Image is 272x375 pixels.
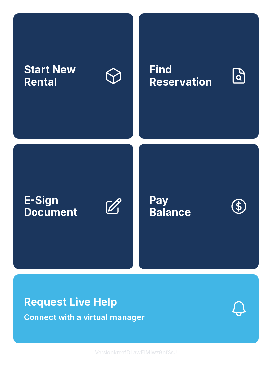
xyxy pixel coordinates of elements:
span: Connect with a virtual manager [24,311,145,323]
span: E-Sign Document [24,194,99,219]
button: Request Live HelpConnect with a virtual manager [13,274,259,343]
button: PayBalance [139,144,259,269]
span: Start New Rental [24,64,99,88]
button: VersionkrrefDLawElMlwz8nfSsJ [90,343,182,362]
a: Start New Rental [13,13,133,139]
a: Find Reservation [139,13,259,139]
span: Pay Balance [149,194,191,219]
span: Request Live Help [24,294,117,310]
span: Find Reservation [149,64,224,88]
a: E-Sign Document [13,144,133,269]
